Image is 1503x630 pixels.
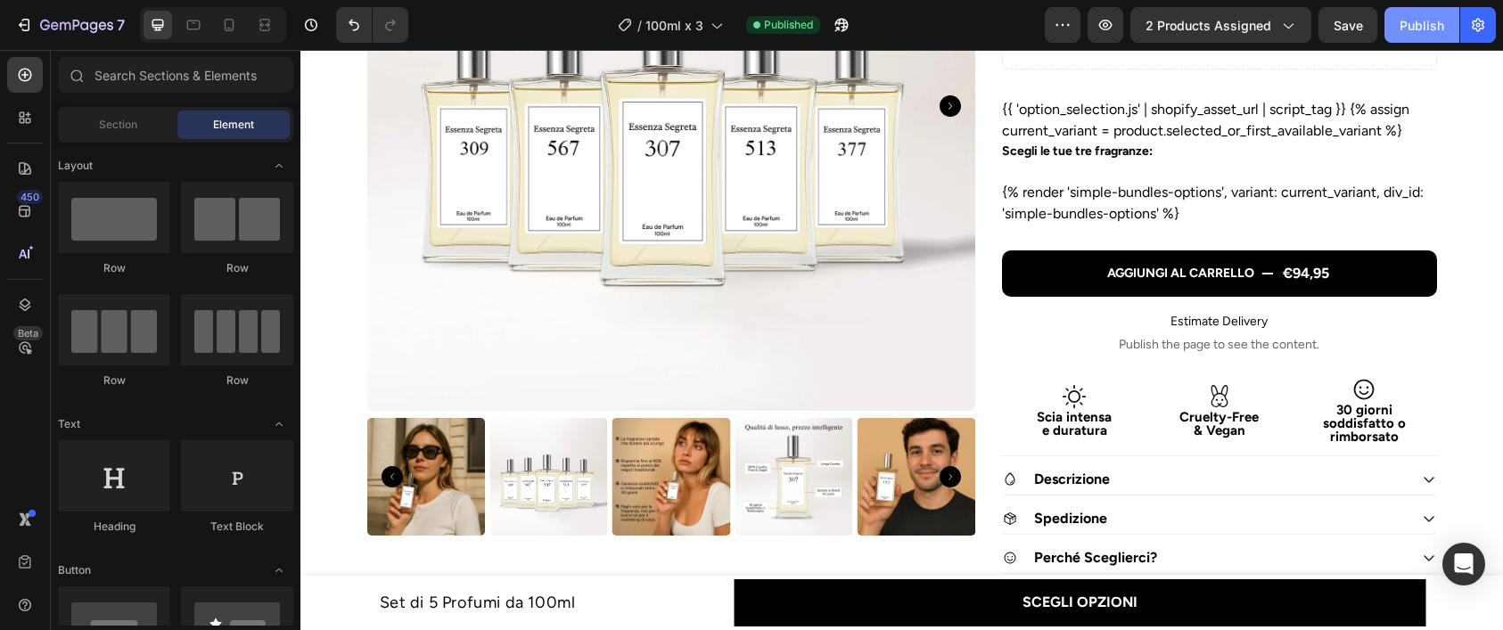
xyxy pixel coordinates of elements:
span: Layout [58,158,93,174]
p: Perché Sceglierci? [734,499,857,518]
div: Undo/Redo [336,7,408,43]
div: Text Block [181,519,293,535]
span: Toggle open [265,556,293,585]
iframe: To enrich screen reader interactions, please activate Accessibility in Grammarly extension settings [300,50,1503,630]
span: Text [58,416,80,432]
span: 100ml x 3 [645,16,703,35]
img: 100mlx5 [189,368,308,487]
div: {{ 'option_selection.js' | shopify_asset_url | script_tag }} {% assign current_variant = product.... [702,49,1137,175]
strong: Cruelty-Free & Vegan [879,359,958,389]
div: Row [181,372,293,389]
strong: SCEGLI OPZIONI [722,544,837,560]
img: product1_b035b1b9-7b32-4424-b1c6-b938c6cfdb93 [434,368,552,487]
button: Carousel Next Arrow [639,416,661,438]
button: Save [1318,7,1377,43]
span: Toggle open [265,151,293,180]
a: SCEGLI OPZIONI [434,529,1126,577]
button: Carousel Next Arrow [639,45,661,67]
span: Publish the page to see the content. [702,286,1137,304]
span: Estimate Delivery [702,261,1137,282]
div: Row [181,260,293,276]
div: Row [58,372,170,389]
button: AGGIUNGI AL CARRELLO [702,200,1137,248]
div: Publish [1400,16,1444,35]
button: 7 [7,7,133,43]
span: Published [764,17,813,33]
div: 450 [17,190,43,204]
span: / [637,16,642,35]
span: Descrizione [734,421,809,438]
div: Beta [13,326,43,340]
img: product2_943af48f-b3ec-4c64-8911-dc17b313a2fa [312,368,431,487]
div: Row [58,260,170,276]
div: AGGIUNGI AL CARRELLO [807,216,954,232]
button: Carousel Back Arrow [81,416,103,438]
input: Search Sections & Elements [58,57,293,93]
span: Scia intensa e duratura [736,359,811,389]
button: 2 products assigned [1130,7,1311,43]
p: Spedizione [734,460,807,479]
p: Scegli le tue tre fragranze: [702,92,1137,110]
span: Button [58,562,91,578]
img: product4_89ebe0f8-2699-4bbd-864c-369c517b0970 [557,368,676,487]
span: Toggle open [265,410,293,438]
span: Element [213,117,254,133]
div: Open Intercom Messenger [1442,543,1485,585]
div: €94,95 [981,213,1031,235]
p: 7 [117,14,125,36]
div: Heading [58,519,170,535]
div: {% render 'simple-bundles-options', variant: current_variant, div_id: 'simple-bundles-options' %} [702,132,1137,175]
span: Save [1334,18,1363,33]
span: Section [99,117,137,133]
span: 2 products assigned [1146,16,1271,35]
button: Publish [1384,7,1459,43]
strong: 30 giorni soddisfatto o rimborsato [1023,352,1105,395]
